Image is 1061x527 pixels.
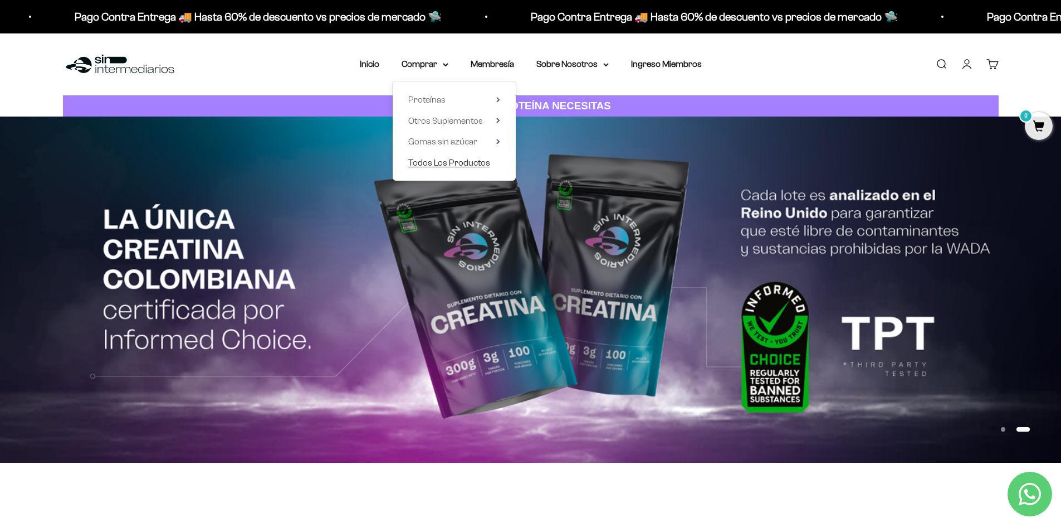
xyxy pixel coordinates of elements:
summary: Otros Suplementos [408,114,500,128]
summary: Comprar [402,57,448,71]
p: Pago Contra Entrega 🚚 Hasta 60% de descuento vs precios de mercado 🛸 [522,8,889,26]
summary: Proteínas [408,93,500,107]
summary: Sobre Nosotros [536,57,609,71]
span: Proteínas [408,95,446,104]
summary: Gomas sin azúcar [408,134,500,149]
p: Pago Contra Entrega 🚚 Hasta 60% de descuento vs precios de mercado 🛸 [66,8,433,26]
span: Todos Los Productos [408,158,490,167]
strong: CUANTA PROTEÍNA NECESITAS [450,100,611,112]
a: Ingreso Miembros [631,59,702,69]
span: Otros Suplementos [408,116,483,125]
mark: 0 [1019,109,1033,123]
a: CUANTA PROTEÍNA NECESITAS [63,95,999,117]
a: Todos Los Productos [408,156,500,170]
span: Gomas sin azúcar [408,137,477,146]
a: 0 [1025,121,1053,133]
a: Inicio [360,59,379,69]
a: Membresía [471,59,514,69]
